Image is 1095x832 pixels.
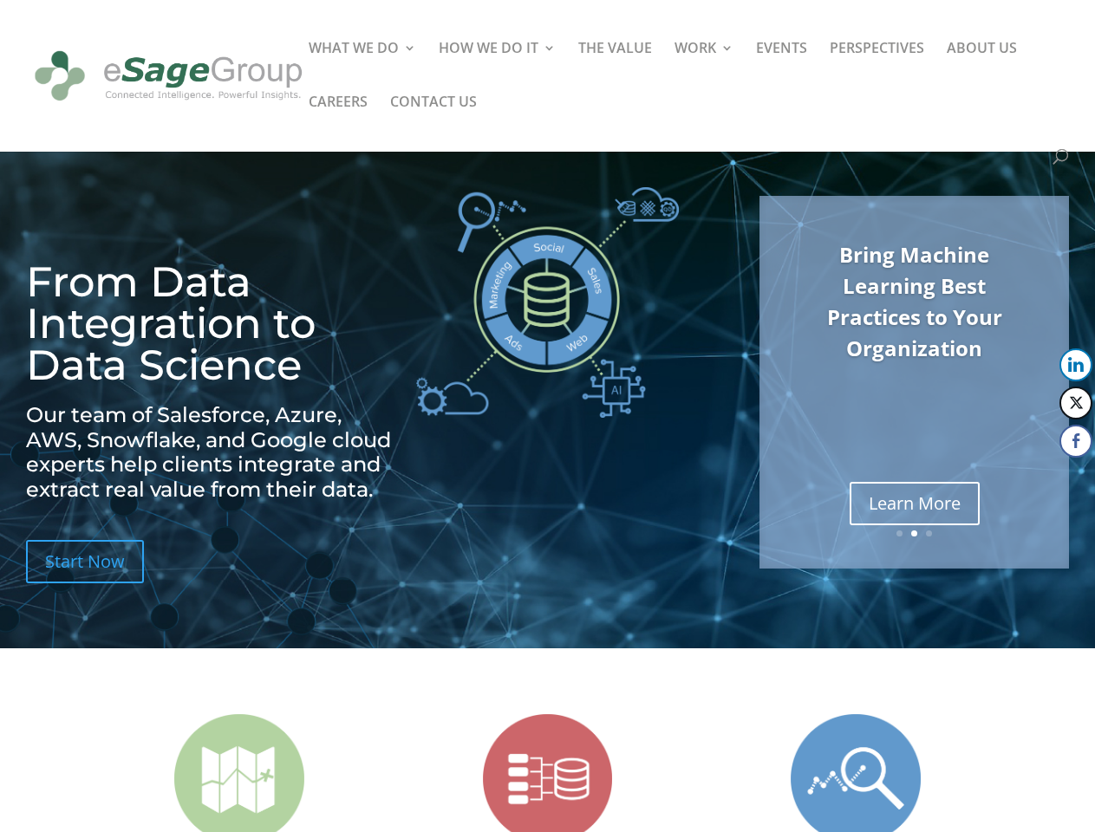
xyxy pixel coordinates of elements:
h2: Our team of Salesforce, Azure, AWS, Snowflake, and Google cloud experts help clients integrate an... [26,403,397,511]
a: WORK [675,42,733,95]
a: Learn More [850,482,980,525]
a: Bring Machine Learning Best Practices to Your Organization [827,240,1002,362]
a: 1 [896,530,903,536]
a: Start Now [26,540,144,583]
a: 2 [911,530,917,536]
a: CAREERS [309,95,368,149]
a: CONTACT US [390,95,477,149]
a: ABOUT US [947,42,1017,95]
button: Twitter Share [1059,387,1092,419]
img: eSage Group [29,38,308,114]
a: THE VALUE [578,42,652,95]
a: HOW WE DO IT [439,42,556,95]
a: EVENTS [756,42,807,95]
button: Facebook Share [1059,425,1092,458]
button: LinkedIn Share [1059,348,1092,381]
a: WHAT WE DO [309,42,416,95]
a: 3 [926,530,932,536]
h1: From Data Integration to Data Science [26,261,397,394]
a: PERSPECTIVES [830,42,924,95]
